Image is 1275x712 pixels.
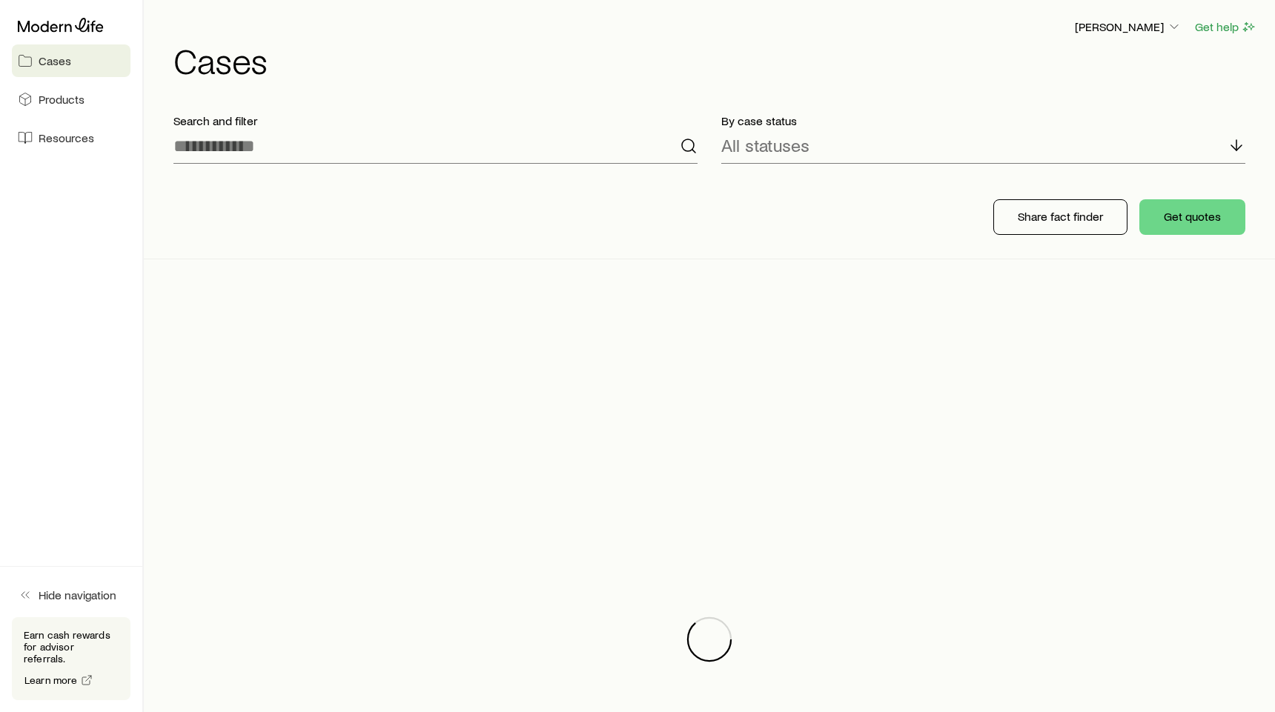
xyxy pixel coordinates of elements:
[1018,209,1103,224] p: Share fact finder
[12,44,130,77] a: Cases
[24,629,119,665] p: Earn cash rewards for advisor referrals.
[1074,19,1182,36] button: [PERSON_NAME]
[12,122,130,154] a: Resources
[12,579,130,611] button: Hide navigation
[721,113,1245,128] p: By case status
[39,588,116,602] span: Hide navigation
[12,617,130,700] div: Earn cash rewards for advisor referrals.Learn more
[39,53,71,68] span: Cases
[39,130,94,145] span: Resources
[173,42,1257,78] h1: Cases
[39,92,85,107] span: Products
[721,135,809,156] p: All statuses
[1194,19,1257,36] button: Get help
[24,675,78,685] span: Learn more
[1139,199,1245,235] button: Get quotes
[1075,19,1182,34] p: [PERSON_NAME]
[993,199,1127,235] button: Share fact finder
[12,83,130,116] a: Products
[173,113,698,128] p: Search and filter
